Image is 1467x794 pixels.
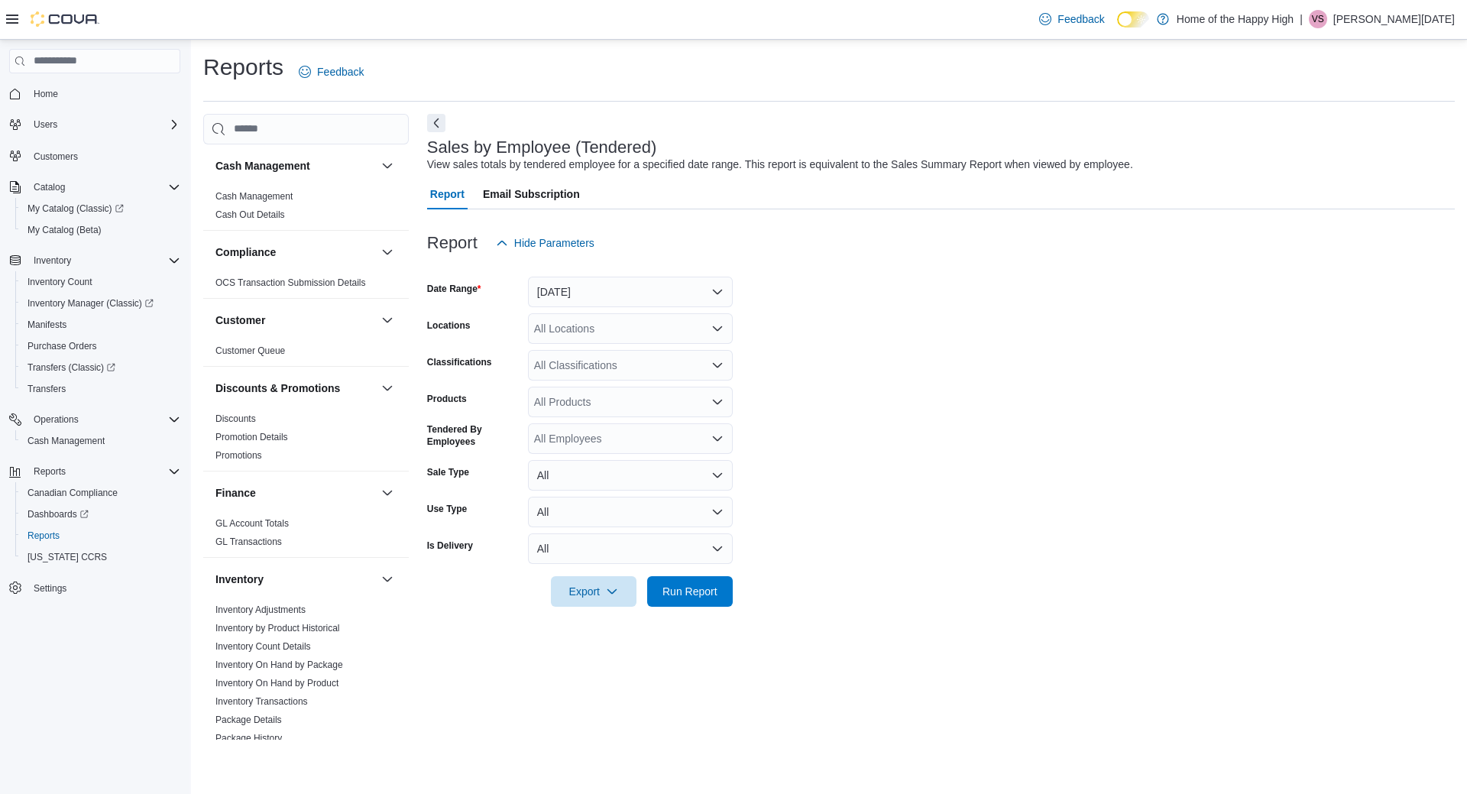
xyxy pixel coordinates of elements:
button: [US_STATE] CCRS [15,546,186,568]
button: All [528,533,733,564]
span: My Catalog (Classic) [28,203,124,215]
span: Purchase Orders [21,337,180,355]
span: Transfers [21,380,180,398]
span: Run Report [662,584,717,599]
span: Promotion Details [215,431,288,443]
span: Email Subscription [483,179,580,209]
div: View sales totals by tendered employee for a specified date range. This report is equivalent to t... [427,157,1133,173]
span: Home [34,88,58,100]
span: Reports [28,462,180,481]
button: Finance [215,485,375,501]
a: My Catalog (Classic) [15,198,186,219]
a: [US_STATE] CCRS [21,548,113,566]
span: Washington CCRS [21,548,180,566]
span: VS [1312,10,1324,28]
button: All [528,497,733,527]
button: Open list of options [711,396,724,408]
button: Users [3,114,186,135]
span: Reports [21,527,180,545]
button: Operations [3,409,186,430]
div: Vincent Sunday [1309,10,1327,28]
button: Canadian Compliance [15,482,186,504]
button: Compliance [215,245,375,260]
span: Inventory Manager (Classic) [21,294,180,313]
p: | [1300,10,1303,28]
h3: Compliance [215,245,276,260]
h3: Inventory [215,572,264,587]
a: Inventory Transactions [215,696,308,707]
span: Catalog [28,178,180,196]
span: Customers [28,146,180,165]
a: Transfers (Classic) [15,357,186,378]
span: Users [28,115,180,134]
a: Dashboards [15,504,186,525]
a: Promotion Details [215,432,288,442]
button: Users [28,115,63,134]
span: Purchase Orders [28,340,97,352]
span: GL Transactions [215,536,282,548]
span: Transfers [28,383,66,395]
span: Users [34,118,57,131]
a: Cash Management [215,191,293,202]
label: Classifications [427,356,492,368]
button: Cash Management [15,430,186,452]
button: Hide Parameters [490,228,601,258]
button: All [528,460,733,491]
button: Open list of options [711,322,724,335]
button: Customer [378,311,397,329]
span: Catalog [34,181,65,193]
div: Discounts & Promotions [203,410,409,471]
a: My Catalog (Classic) [21,199,130,218]
span: Cash Out Details [215,209,285,221]
input: Dark Mode [1117,11,1149,28]
span: Home [28,84,180,103]
a: Feedback [1033,4,1110,34]
a: Discounts [215,413,256,424]
button: Discounts & Promotions [378,379,397,397]
p: Home of the Happy High [1177,10,1294,28]
button: Next [427,114,445,132]
span: Report [430,179,465,209]
span: My Catalog (Classic) [21,199,180,218]
button: Home [3,83,186,105]
a: Customer Queue [215,345,285,356]
h3: Finance [215,485,256,501]
button: Run Report [647,576,733,607]
span: Inventory Manager (Classic) [28,297,154,309]
span: Inventory Count [28,276,92,288]
a: Promotions [215,450,262,461]
button: [DATE] [528,277,733,307]
a: Inventory Manager (Classic) [15,293,186,314]
button: Finance [378,484,397,502]
div: Finance [203,514,409,557]
a: Dashboards [21,505,95,523]
div: Customer [203,342,409,366]
span: Canadian Compliance [21,484,180,502]
button: Inventory Count [15,271,186,293]
span: Cash Management [21,432,180,450]
nav: Complex example [9,76,180,639]
label: Date Range [427,283,481,295]
span: Reports [28,530,60,542]
a: Canadian Compliance [21,484,124,502]
a: Inventory by Product Historical [215,623,340,634]
span: Inventory Count Details [215,640,311,653]
button: Settings [3,577,186,599]
button: Operations [28,410,85,429]
a: Reports [21,527,66,545]
a: Manifests [21,316,73,334]
span: My Catalog (Beta) [28,224,102,236]
button: Open list of options [711,433,724,445]
a: GL Transactions [215,536,282,547]
span: Customers [34,151,78,163]
span: My Catalog (Beta) [21,221,180,239]
span: Manifests [21,316,180,334]
button: Compliance [378,243,397,261]
label: Use Type [427,503,467,515]
a: Inventory Adjustments [215,604,306,615]
a: Customers [28,147,84,166]
span: Inventory [28,251,180,270]
h3: Sales by Employee (Tendered) [427,138,657,157]
div: Compliance [203,274,409,298]
span: Hide Parameters [514,235,594,251]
